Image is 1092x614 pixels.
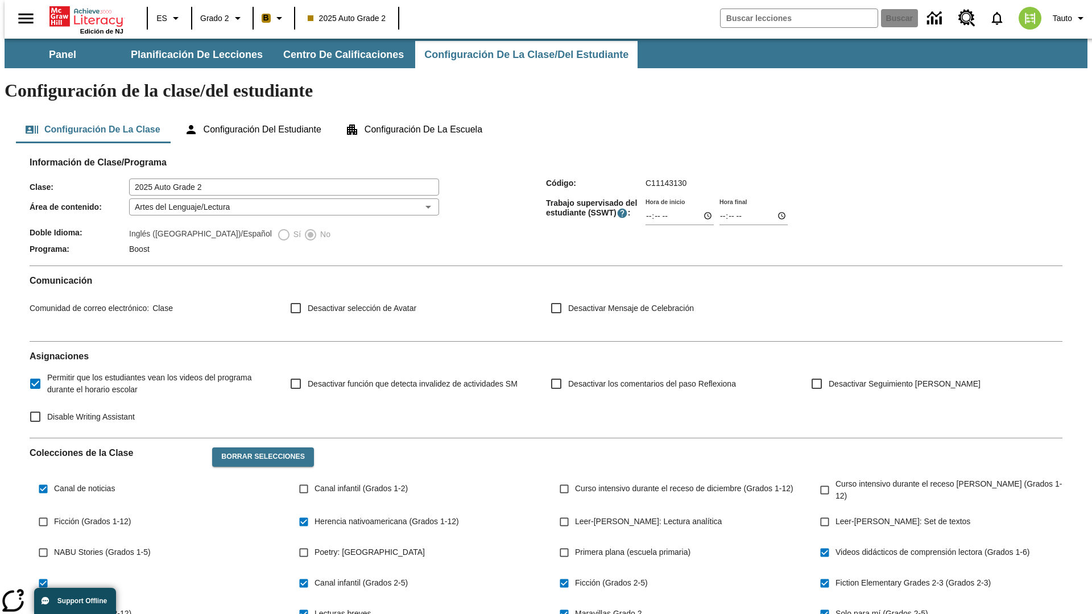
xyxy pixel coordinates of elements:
span: Poetry: [GEOGRAPHIC_DATA] [315,546,425,558]
span: Centro de calificaciones [283,48,404,61]
span: Grado 2 [200,13,229,24]
span: Canal infantil (Grados 1-2) [315,483,408,495]
div: Artes del Lenguaje/Lectura [129,198,439,215]
span: Configuración de la clase/del estudiante [424,48,628,61]
span: NABU Stories (Grados 1-5) [54,546,151,558]
span: Permitir que los estudiantes vean los videos del programa durante el horario escolar [47,372,272,396]
span: Ficción (Grados 2-5) [575,577,648,589]
h2: Colecciones de la Clase [30,447,203,458]
h1: Configuración de la clase/del estudiante [5,80,1087,101]
h2: Asignaciones [30,351,1062,362]
div: Comunicación [30,275,1062,332]
span: Clase : [30,182,129,192]
span: Desactivar Mensaje de Celebración [568,302,694,314]
label: Inglés ([GEOGRAPHIC_DATA])/Español [129,228,272,242]
span: Desactivar selección de Avatar [308,302,416,314]
label: Hora de inicio [646,197,685,206]
span: Tauto [1053,13,1072,24]
span: Programa : [30,244,129,254]
button: Configuración de la clase/del estudiante [415,41,638,68]
span: Edición de NJ [80,28,123,35]
a: Portada [49,5,123,28]
span: Área de contenido : [30,202,129,211]
span: C11143130 [646,179,686,188]
button: Configuración de la clase [16,116,169,143]
button: Grado: Grado 2, Elige un grado [196,8,249,28]
button: Centro de calificaciones [274,41,413,68]
button: Abrir el menú lateral [9,2,43,35]
button: Planificación de lecciones [122,41,272,68]
span: Doble Idioma : [30,228,129,237]
button: Configuración del estudiante [175,116,330,143]
a: Centro de recursos, Se abrirá en una pestaña nueva. [952,3,982,34]
a: Centro de información [920,3,952,34]
span: Support Offline [57,597,107,605]
span: No [317,229,330,240]
span: Fiction Elementary Grades 2-3 (Grados 2-3) [835,577,991,589]
span: Leer-[PERSON_NAME]: Lectura analítica [575,516,722,528]
span: Desactivar los comentarios del paso Reflexiona [568,378,736,390]
div: Información de Clase/Programa [30,168,1062,256]
span: Panel [49,48,76,61]
div: Configuración de la clase/del estudiante [16,116,1076,143]
span: Disable Writing Assistant [47,411,135,423]
button: Lenguaje: ES, Selecciona un idioma [151,8,188,28]
span: Desactivar función que detecta invalidez de actividades SM [308,378,518,390]
button: Borrar selecciones [212,447,314,467]
span: Clase [149,304,173,313]
div: Subbarra de navegación [5,41,639,68]
span: Ficción (Grados 1-12) [54,516,131,528]
button: Escoja un nuevo avatar [1012,3,1048,33]
span: ES [156,13,167,24]
img: avatar image [1019,7,1041,30]
button: Support Offline [34,588,116,614]
div: Asignaciones [30,351,1062,429]
h2: Información de Clase/Programa [30,157,1062,168]
span: Canal de noticias [54,483,115,495]
span: Trabajo supervisado del estudiante (SSWT) : [546,198,646,219]
span: Curso intensivo durante el receso de diciembre (Grados 1-12) [575,483,793,495]
span: Planificación de lecciones [131,48,263,61]
button: Configuración de la escuela [336,116,491,143]
span: Sí [291,229,301,240]
span: Código : [546,179,646,188]
span: Desactivar Seguimiento [PERSON_NAME] [829,378,981,390]
button: Boost El color de la clase es anaranjado claro. Cambiar el color de la clase. [257,8,291,28]
button: Perfil/Configuración [1048,8,1092,28]
span: 2025 Auto Grade 2 [308,13,386,24]
span: Canal infantil (Grados 2-5) [315,577,408,589]
input: Clase [129,179,439,196]
span: Primera plana (escuela primaria) [575,546,690,558]
div: Subbarra de navegación [5,39,1087,68]
span: Comunidad de correo electrónico : [30,304,149,313]
label: Hora final [719,197,747,206]
span: Curso intensivo durante el receso [PERSON_NAME] (Grados 1-12) [835,478,1062,502]
div: Portada [49,4,123,35]
button: El Tiempo Supervisado de Trabajo Estudiantil es el período durante el cual los estudiantes pueden... [617,208,628,219]
span: Herencia nativoamericana (Grados 1-12) [315,516,459,528]
a: Notificaciones [982,3,1012,33]
span: Videos didácticos de comprensión lectora (Grados 1-6) [835,546,1029,558]
span: B [263,11,269,25]
span: Boost [129,244,150,254]
h2: Comunicación [30,275,1062,286]
button: Panel [6,41,119,68]
span: Leer-[PERSON_NAME]: Set de textos [835,516,970,528]
input: Buscar campo [721,9,878,27]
